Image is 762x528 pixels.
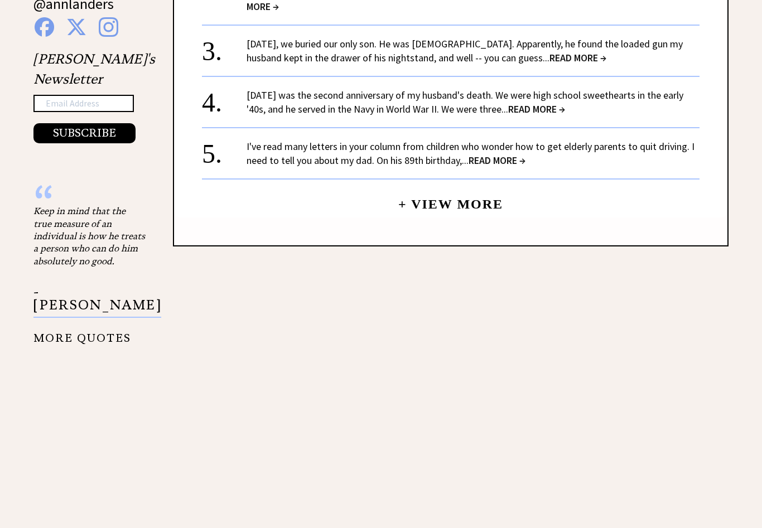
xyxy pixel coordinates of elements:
span: READ MORE → [469,154,525,167]
div: 3. [202,37,247,58]
div: [PERSON_NAME]'s Newsletter [33,50,155,144]
input: Email Address [33,95,134,113]
span: READ MORE → [549,52,606,65]
img: x%20blue.png [66,18,86,37]
a: [DATE] was the second anniversary of my husband's death. We were high school sweethearts in the e... [247,89,683,116]
div: 4. [202,89,247,109]
button: SUBSCRIBE [33,124,136,144]
p: - [PERSON_NAME] [33,287,161,318]
img: facebook%20blue.png [35,18,54,37]
div: 5. [202,140,247,161]
span: READ MORE → [508,103,565,116]
a: [DATE], we buried our only son. He was [DEMOGRAPHIC_DATA]. Apparently, he found the loaded gun my... [247,38,683,65]
div: Keep in mind that the true measure of an individual is how he treats a person who can do him abso... [33,205,145,268]
img: instagram%20blue.png [99,18,118,37]
a: + View More [398,188,503,212]
a: I've read many letters in your column from children who wonder how to get elderly parents to quit... [247,141,695,167]
a: MORE QUOTES [33,323,131,345]
div: “ [33,194,145,205]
